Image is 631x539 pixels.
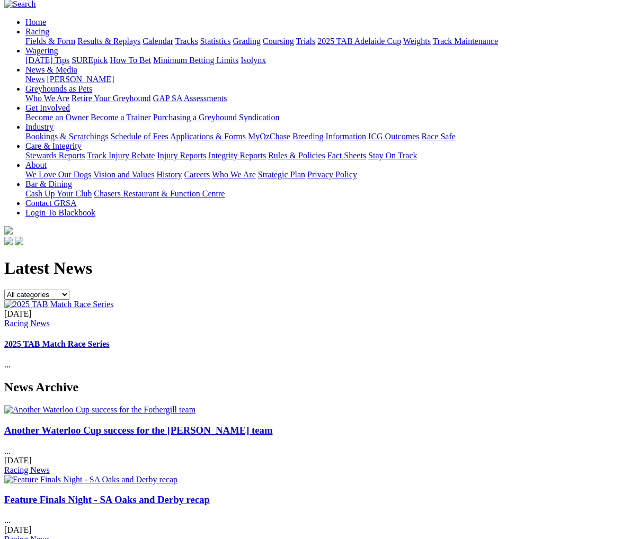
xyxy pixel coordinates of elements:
a: Syndication [239,113,279,122]
a: Racing News [4,465,50,474]
span: [DATE] [4,525,32,534]
a: Isolynx [241,56,266,65]
img: 2025 TAB Match Race Series [4,300,113,309]
a: Bookings & Scratchings [25,132,108,141]
div: ... [4,425,627,475]
a: Feature Finals Night - SA Oaks and Derby recap [4,494,210,505]
a: About [25,160,47,169]
div: Care & Integrity [25,151,627,160]
div: Industry [25,132,627,141]
a: Stewards Reports [25,151,85,160]
img: Another Waterloo Cup success for the Fothergill team [4,405,195,415]
a: MyOzChase [248,132,290,141]
div: Wagering [25,56,627,65]
a: Calendar [143,37,173,46]
a: Who We Are [25,94,69,103]
a: Become an Owner [25,113,88,122]
a: Wagering [25,46,58,55]
div: Racing [25,37,627,46]
a: We Love Our Dogs [25,170,91,179]
div: Bar & Dining [25,189,627,199]
a: SUREpick [72,56,108,65]
a: [PERSON_NAME] [47,75,114,84]
a: Purchasing a Greyhound [153,113,237,122]
a: Fields & Form [25,37,75,46]
a: Cash Up Your Club [25,189,92,198]
a: Chasers Restaurant & Function Centre [94,189,225,198]
a: Injury Reports [157,151,206,160]
a: Careers [184,170,210,179]
a: News & Media [25,65,77,74]
div: Greyhounds as Pets [25,94,627,103]
a: Track Maintenance [433,37,498,46]
img: logo-grsa-white.png [4,226,13,235]
a: Privacy Policy [307,170,357,179]
a: Stay On Track [368,151,417,160]
a: 2025 TAB Match Race Series [4,339,109,348]
h1: Latest News [4,258,627,278]
a: Contact GRSA [25,199,76,208]
a: Grading [233,37,261,46]
a: Racing News [4,319,50,328]
img: twitter.svg [15,237,23,245]
a: Track Injury Rebate [87,151,155,160]
a: Home [25,17,46,26]
a: 2025 TAB Adelaide Cup [317,37,401,46]
a: News [25,75,45,84]
a: ICG Outcomes [368,132,419,141]
a: Statistics [200,37,231,46]
a: [DATE] Tips [25,56,69,65]
div: Get Involved [25,113,627,122]
div: ... [4,309,627,370]
a: Results & Replays [77,37,140,46]
a: Login To Blackbook [25,208,95,217]
a: Greyhounds as Pets [25,84,92,93]
a: History [156,170,182,179]
a: Trials [296,37,315,46]
img: Feature Finals Night - SA Oaks and Derby recap [4,475,177,484]
a: Retire Your Greyhound [72,94,151,103]
h2: News Archive [4,380,627,394]
a: Bar & Dining [25,179,72,188]
a: Race Safe [421,132,455,141]
span: [DATE] [4,456,32,465]
div: About [25,170,627,179]
a: Industry [25,122,54,131]
a: Strategic Plan [258,170,305,179]
a: Rules & Policies [268,151,325,160]
a: Get Involved [25,103,70,112]
a: Integrity Reports [208,151,266,160]
a: Another Waterloo Cup success for the [PERSON_NAME] team [4,425,273,436]
a: Tracks [175,37,198,46]
a: GAP SA Assessments [153,94,227,103]
a: Weights [403,37,431,46]
a: Who We Are [212,170,256,179]
a: Breeding Information [292,132,366,141]
a: Minimum Betting Limits [153,56,238,65]
a: Racing [25,27,49,36]
a: Coursing [263,37,294,46]
a: Fact Sheets [327,151,366,160]
a: Vision and Values [93,170,154,179]
a: Care & Integrity [25,141,82,150]
a: Applications & Forms [170,132,246,141]
div: News & Media [25,75,627,84]
a: Schedule of Fees [110,132,168,141]
img: facebook.svg [4,237,13,245]
a: How To Bet [110,56,152,65]
span: [DATE] [4,309,32,318]
a: Become a Trainer [91,113,151,122]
